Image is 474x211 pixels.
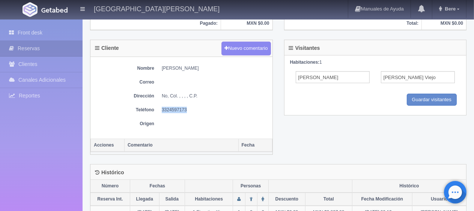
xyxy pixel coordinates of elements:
[296,71,370,83] input: Nombre del Adulto
[94,93,154,99] dt: Dirección
[41,7,68,13] img: Getabed
[94,4,220,13] h4: [GEOGRAPHIC_DATA][PERSON_NAME]
[352,180,466,193] th: Histórico
[159,193,185,206] th: Salida
[221,17,272,30] th: MXN $0.00
[95,170,124,175] h4: Histórico
[130,193,159,206] th: Llegada
[381,71,455,83] input: Apellidos del Adulto
[233,180,269,193] th: Personas
[407,94,457,106] input: Guardar visitantes
[94,121,154,127] dt: Origen
[443,6,456,12] span: Bere
[90,180,130,193] th: Número
[185,193,233,206] th: Habitaciones
[94,79,154,85] dt: Correo
[90,17,221,30] th: Pagado:
[23,2,38,17] img: Getabed
[162,107,269,113] dd: 3324597173
[290,60,320,65] strong: Habitaciones:
[352,193,412,206] th: Fecha Modificación
[94,65,154,72] dt: Nombre
[422,17,466,30] th: MXN $0.00
[221,42,271,55] button: Nuevo comentario
[284,17,422,30] th: Total:
[162,65,269,72] dd: [PERSON_NAME]
[125,139,239,152] th: Comentario
[91,139,125,152] th: Acciones
[238,139,272,152] th: Fecha
[94,107,154,113] dt: Teléfono
[290,59,461,66] div: 1
[130,180,185,193] th: Fechas
[305,193,352,206] th: Total
[412,193,466,206] th: Usuario
[269,193,305,206] th: Descuento
[289,45,320,51] h4: Visitantes
[95,45,119,51] h4: Cliente
[162,93,269,99] dd: No, Col. , , , , C.P.
[90,193,130,206] th: Reserva Int.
